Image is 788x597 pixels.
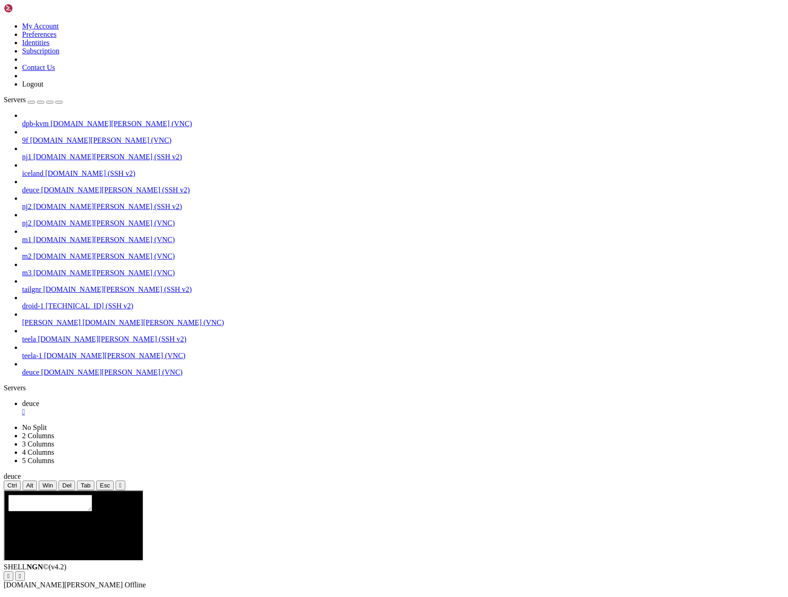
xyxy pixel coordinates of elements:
span: nj2 [22,219,31,227]
span: m1 [22,236,31,243]
span: [DOMAIN_NAME][PERSON_NAME] (VNC) [33,219,175,227]
a: nj2 [DOMAIN_NAME][PERSON_NAME] (VNC) [22,219,784,227]
span: 9f [22,136,28,144]
span: deuce [22,400,39,407]
span: Tab [81,482,91,489]
a: 3 Columns [22,440,54,448]
a: 4 Columns [22,448,54,456]
a: 5 Columns [22,457,54,464]
a: m3 [DOMAIN_NAME][PERSON_NAME] (VNC) [22,269,784,277]
span: deuce [22,368,39,376]
a: deuce [22,400,784,416]
span: Alt [26,482,34,489]
span: Ctrl [7,482,17,489]
button:  [15,571,25,581]
a: nj1 [DOMAIN_NAME][PERSON_NAME] (SSH v2) [22,153,784,161]
span: [DOMAIN_NAME] (SSH v2) [45,169,135,177]
button:  [4,571,13,581]
a: [PERSON_NAME] [DOMAIN_NAME][PERSON_NAME] (VNC) [22,319,784,327]
a: teela-1 [DOMAIN_NAME][PERSON_NAME] (VNC) [22,352,784,360]
span: [DOMAIN_NAME][PERSON_NAME] (VNC) [33,236,175,243]
button: Alt [23,481,37,490]
span: m3 [22,269,31,277]
span: [PERSON_NAME] [22,319,81,326]
a: 9f [DOMAIN_NAME][PERSON_NAME] (VNC) [22,136,784,145]
a: Contact Us [22,64,55,71]
span: [DOMAIN_NAME][PERSON_NAME] (SSH v2) [38,335,187,343]
span: [TECHNICAL_ID] (SSH v2) [46,302,133,310]
li: 9f [DOMAIN_NAME][PERSON_NAME] (VNC) [22,128,784,145]
li: teela [DOMAIN_NAME][PERSON_NAME] (SSH v2) [22,327,784,343]
a: Subscription [22,47,59,55]
span: Esc [100,482,110,489]
button: Esc [96,481,114,490]
span: tailgnr [22,285,41,293]
span: SHELL © [4,563,66,571]
span: teela-1 [22,352,42,359]
span: [DOMAIN_NAME][PERSON_NAME] (VNC) [33,252,175,260]
span: Win [42,482,53,489]
a:  [22,408,784,416]
a: No Split [22,423,47,431]
li: iceland [DOMAIN_NAME] (SSH v2) [22,161,784,178]
li: deuce [DOMAIN_NAME][PERSON_NAME] (SSH v2) [22,178,784,194]
span: deuce [4,472,21,480]
span: [DOMAIN_NAME][PERSON_NAME] (VNC) [51,120,192,128]
li: [PERSON_NAME] [DOMAIN_NAME][PERSON_NAME] (VNC) [22,310,784,327]
li: teela-1 [DOMAIN_NAME][PERSON_NAME] (VNC) [22,343,784,360]
img: Shellngn [4,4,57,13]
span: Del [62,482,71,489]
li: nj1 [DOMAIN_NAME][PERSON_NAME] (SSH v2) [22,145,784,161]
span: [DOMAIN_NAME][PERSON_NAME] (VNC) [33,269,175,277]
span: Servers [4,96,26,104]
li: m1 [DOMAIN_NAME][PERSON_NAME] (VNC) [22,227,784,244]
span: deuce [22,186,39,194]
a: iceland [DOMAIN_NAME] (SSH v2) [22,169,784,178]
a: Servers [4,96,63,104]
span: [DOMAIN_NAME][PERSON_NAME] (SSH v2) [41,186,190,194]
a: Identities [22,39,50,46]
div:  [119,482,122,489]
span: iceland [22,169,43,177]
a: dpb-kvm [DOMAIN_NAME][PERSON_NAME] (VNC) [22,120,784,128]
span: [DOMAIN_NAME][PERSON_NAME] [4,581,123,589]
li: deuce [DOMAIN_NAME][PERSON_NAME] (VNC) [22,360,784,377]
a: m2 [DOMAIN_NAME][PERSON_NAME] (VNC) [22,252,784,261]
li: droid-1 [TECHNICAL_ID] (SSH v2) [22,294,784,310]
a: Preferences [22,30,57,38]
span: droid-1 [22,302,44,310]
div: Servers [4,384,784,392]
a: Logout [22,80,43,88]
div:  [19,573,21,580]
a: teela [DOMAIN_NAME][PERSON_NAME] (SSH v2) [22,335,784,343]
li: dpb-kvm [DOMAIN_NAME][PERSON_NAME] (VNC) [22,111,784,128]
span: m2 [22,252,31,260]
span: [DOMAIN_NAME][PERSON_NAME] (VNC) [30,136,171,144]
li: nj2 [DOMAIN_NAME][PERSON_NAME] (SSH v2) [22,194,784,211]
button: Del [58,481,75,490]
a: m1 [DOMAIN_NAME][PERSON_NAME] (VNC) [22,236,784,244]
a: nj2 [DOMAIN_NAME][PERSON_NAME] (SSH v2) [22,203,784,211]
li: tailgnr [DOMAIN_NAME][PERSON_NAME] (SSH v2) [22,277,784,294]
span: [DOMAIN_NAME][PERSON_NAME] (VNC) [41,368,182,376]
span: [DOMAIN_NAME][PERSON_NAME] (SSH v2) [33,153,182,161]
span: [DOMAIN_NAME][PERSON_NAME] (SSH v2) [43,285,192,293]
span: teela [22,335,36,343]
span: [DOMAIN_NAME][PERSON_NAME] (VNC) [44,352,186,359]
li: m3 [DOMAIN_NAME][PERSON_NAME] (VNC) [22,261,784,277]
a: 2 Columns [22,432,54,440]
button: Tab [77,481,94,490]
span: [DOMAIN_NAME][PERSON_NAME] (VNC) [82,319,224,326]
span: nj2 [22,203,31,210]
span: [DOMAIN_NAME][PERSON_NAME] (SSH v2) [33,203,182,210]
span: Offline [125,581,146,589]
li: m2 [DOMAIN_NAME][PERSON_NAME] (VNC) [22,244,784,261]
a: My Account [22,22,59,30]
span: nj1 [22,153,31,161]
span: 4.2.0 [49,563,67,571]
b: NGN [27,563,43,571]
button: Win [39,481,57,490]
li: nj2 [DOMAIN_NAME][PERSON_NAME] (VNC) [22,211,784,227]
span: dpb-kvm [22,120,49,128]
